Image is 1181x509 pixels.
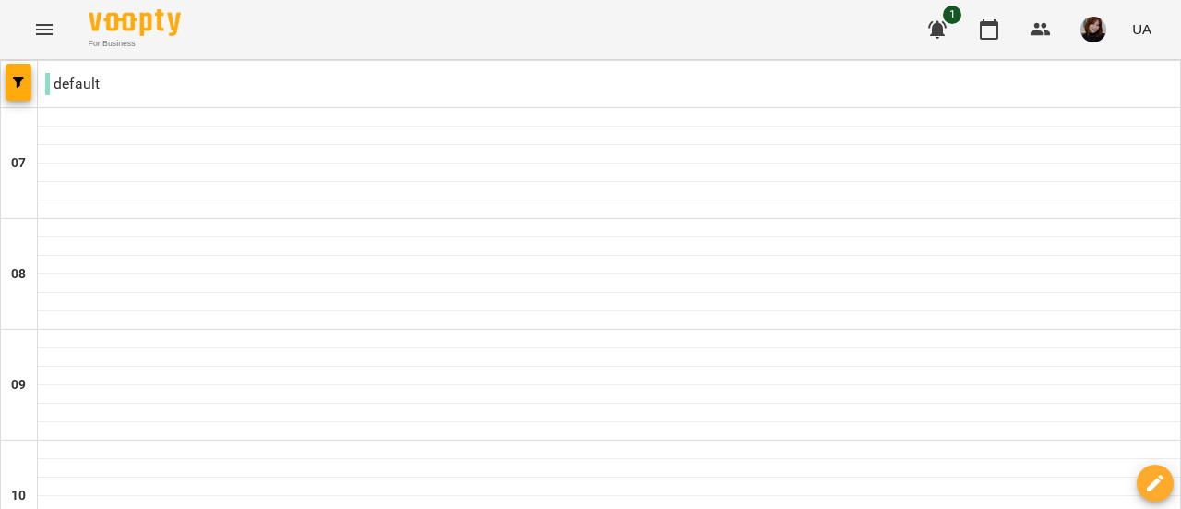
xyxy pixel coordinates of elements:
h6: 07 [11,153,26,174]
h6: 09 [11,375,26,395]
span: For Business [89,38,181,50]
button: UA [1125,12,1159,46]
span: UA [1132,19,1151,39]
img: Voopty Logo [89,9,181,36]
button: Menu [22,7,66,52]
img: c0394d73d4d57a6b06aa057d87e8ed46.PNG [1080,17,1106,42]
p: default [45,73,100,95]
h6: 08 [11,264,26,285]
span: 1 [943,6,961,24]
h6: 10 [11,486,26,506]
